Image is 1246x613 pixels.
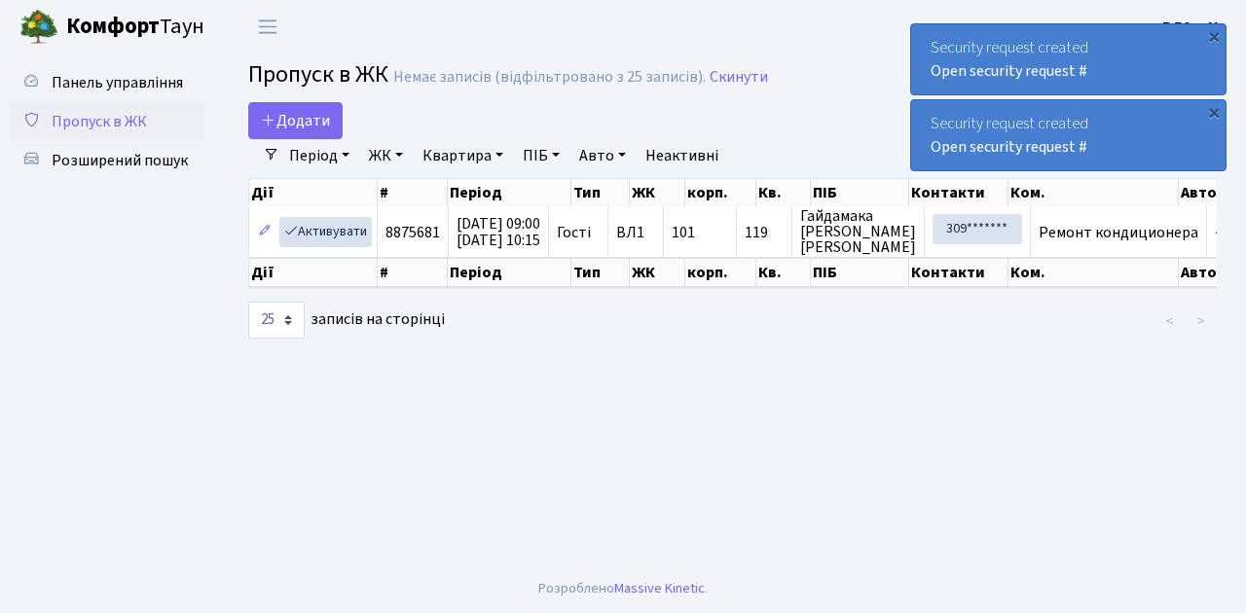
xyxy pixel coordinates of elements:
[457,213,540,251] span: [DATE] 09:00 [DATE] 10:15
[361,139,411,172] a: ЖК
[378,179,448,206] th: #
[1204,26,1224,46] div: ×
[243,11,292,43] button: Переключити навігацію
[448,179,571,206] th: Період
[614,578,705,598] a: Massive Kinetic
[281,139,357,172] a: Період
[1204,102,1224,122] div: ×
[248,102,343,139] a: Додати
[415,139,511,172] a: Квартира
[931,136,1087,158] a: Open security request #
[630,258,685,287] th: ЖК
[710,68,768,87] a: Скинути
[10,63,204,102] a: Панель управління
[1008,258,1179,287] th: Ком.
[10,141,204,180] a: Розширений пошук
[261,110,330,131] span: Додати
[638,139,726,172] a: Неактивні
[538,578,708,599] div: Розроблено .
[571,179,630,206] th: Тип
[571,258,630,287] th: Тип
[1162,17,1223,38] b: ВЛ2 -. К.
[448,258,571,287] th: Період
[909,179,1008,206] th: Контакти
[393,68,706,87] div: Немає записів (відфільтровано з 25 записів).
[756,258,811,287] th: Кв.
[1179,258,1243,287] th: Авто
[66,11,204,44] span: Таун
[1179,179,1243,206] th: Авто
[1162,16,1223,39] a: ВЛ2 -. К.
[52,150,188,171] span: Розширений пошук
[800,208,916,255] span: Гайдамака [PERSON_NAME] [PERSON_NAME]
[378,258,448,287] th: #
[249,179,378,206] th: Дії
[1215,222,1221,243] span: -
[248,302,305,339] select: записів на сторінці
[931,60,1087,82] a: Open security request #
[811,179,909,206] th: ПІБ
[911,100,1226,170] div: Security request created
[52,72,183,93] span: Панель управління
[66,11,160,42] b: Комфорт
[909,258,1008,287] th: Контакти
[1008,179,1179,206] th: Ком.
[557,225,591,240] span: Гості
[911,24,1226,94] div: Security request created
[756,179,811,206] th: Кв.
[811,258,909,287] th: ПІБ
[248,302,445,339] label: записів на сторінці
[1039,222,1198,243] span: Ремонт кондиционера
[19,8,58,47] img: logo.png
[249,258,378,287] th: Дії
[745,225,784,240] span: 119
[52,111,147,132] span: Пропуск в ЖК
[672,222,695,243] span: 101
[571,139,634,172] a: Авто
[279,217,372,247] a: Активувати
[630,179,685,206] th: ЖК
[616,225,655,240] span: ВЛ1
[685,258,756,287] th: корп.
[515,139,568,172] a: ПІБ
[685,179,756,206] th: корп.
[248,57,388,91] span: Пропуск в ЖК
[385,222,440,243] span: 8875681
[10,102,204,141] a: Пропуск в ЖК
